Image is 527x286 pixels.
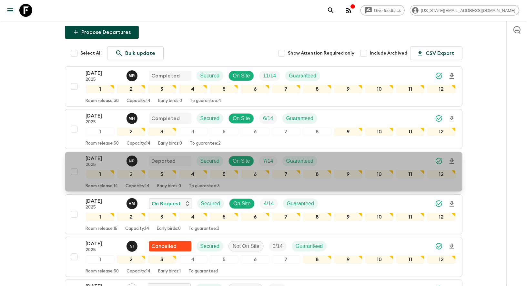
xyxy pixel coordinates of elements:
span: Naoko Pogede [127,158,139,163]
span: Show Attention Required only [288,50,355,56]
div: 10 [365,170,393,179]
p: Early birds: 1 [158,269,181,274]
p: On Site [233,157,250,165]
div: On Site [228,156,254,166]
div: On Site [228,113,254,124]
div: 2 [117,85,145,93]
span: Mayumi Hosokawa [127,115,139,120]
div: 8 [303,85,331,93]
svg: Synced Successfully [435,200,443,208]
div: 7 [272,170,300,179]
div: 10 [365,85,393,93]
p: Guaranteed [286,115,314,122]
div: Secured [197,113,224,124]
div: 6 [241,170,269,179]
p: 7 / 14 [263,157,273,165]
div: 1 [86,128,114,136]
div: 5 [210,170,238,179]
div: 2 [117,213,145,221]
div: 11 [396,213,424,221]
svg: Download Onboarding [448,200,456,208]
svg: Synced Successfully [435,242,443,250]
svg: Download Onboarding [448,243,456,250]
div: 5 [210,255,238,264]
p: Capacity: 14 [126,226,149,231]
p: Capacity: 14 [127,141,151,146]
button: Propose Departures [65,26,139,39]
span: Mamico Reich [127,72,139,77]
div: 2 [117,255,145,264]
button: CSV Export [410,46,462,60]
div: On Site [229,199,255,209]
div: 11 [396,255,424,264]
p: 6 / 14 [263,115,273,122]
p: On Site [233,72,250,80]
div: 7 [272,255,300,264]
div: 3 [148,170,176,179]
div: 11 [396,128,424,136]
button: menu [4,4,17,17]
p: 2025 [86,162,121,168]
p: 2025 [86,205,121,210]
div: 10 [365,213,393,221]
p: Cancelled [152,242,177,250]
div: 1 [86,255,114,264]
p: Early birds: 0 [157,184,181,189]
div: 10 [365,255,393,264]
div: 3 [148,85,176,93]
svg: Download Onboarding [448,158,456,165]
div: 9 [334,255,362,264]
p: Completed [152,72,180,80]
div: 9 [334,170,362,179]
span: Include Archived [370,50,408,56]
svg: Synced Successfully [435,115,443,122]
a: Bulk update [107,46,164,60]
svg: Synced Successfully [435,72,443,80]
button: HM [127,198,139,209]
div: 5 [210,85,238,93]
p: Room release: 14 [86,184,118,189]
div: 12 [427,85,455,93]
p: 2025 [86,120,121,125]
p: To guarantee: 4 [190,98,221,104]
div: Secured [197,241,224,251]
div: 4 [179,128,207,136]
div: 4 [179,213,207,221]
div: 3 [148,128,176,136]
button: [DATE]2025Haruhi MakinoOn RequestSecuredOn SiteTrip FillGuaranteed123456789101112Room release:15C... [65,194,462,234]
p: To guarantee: 3 [189,226,220,231]
p: Secured [200,157,220,165]
button: [DATE]2025Mamico ReichCompletedSecuredOn SiteTrip FillGuaranteed123456789101112Room release:30Cap... [65,66,462,107]
p: Guaranteed [286,157,314,165]
p: Guaranteed [289,72,317,80]
div: 7 [272,213,300,221]
div: 1 [86,85,114,93]
button: [DATE]2025Naoko PogedeDepartedSecuredOn SiteTrip FillGuaranteed123456789101112Room release:14Capa... [65,152,462,192]
div: 5 [210,128,238,136]
div: Trip Fill [269,241,287,251]
button: [DATE]2025Naoya IshidaFlash Pack cancellationSecuredNot On SiteTrip FillGuaranteed123456789101112... [65,237,462,277]
p: To guarantee: 2 [190,141,221,146]
div: Trip Fill [259,113,277,124]
p: 4 / 14 [264,200,274,208]
div: Trip Fill [260,199,278,209]
div: 11 [396,170,424,179]
div: 7 [272,128,300,136]
p: [DATE] [86,240,121,248]
p: 11 / 14 [263,72,276,80]
div: 10 [365,128,393,136]
div: On Site [228,71,254,81]
div: 2 [117,170,145,179]
p: 0 / 14 [273,242,283,250]
span: Select All [81,50,102,56]
p: 2025 [86,248,121,253]
div: 8 [303,170,331,179]
p: Secured [201,200,220,208]
span: Give feedback [370,8,404,13]
p: Early birds: 0 [158,141,182,146]
div: 9 [334,128,362,136]
p: Early birds: 0 [158,98,182,104]
p: Capacity: 14 [127,269,151,274]
div: 9 [334,85,362,93]
p: Room release: 30 [86,141,119,146]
